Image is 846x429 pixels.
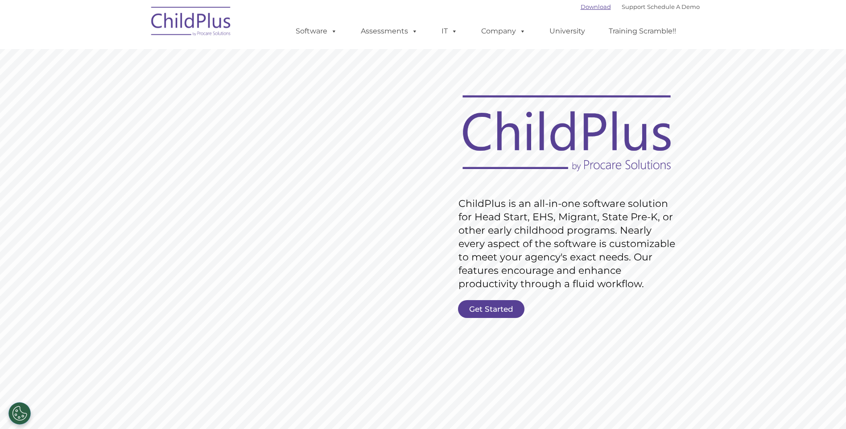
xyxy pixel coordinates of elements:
[433,22,466,40] a: IT
[147,0,236,45] img: ChildPlus by Procare Solutions
[581,3,700,10] font: |
[8,402,31,425] button: Cookies Settings
[600,22,685,40] a: Training Scramble!!
[700,333,846,429] iframe: Chat Widget
[622,3,645,10] a: Support
[581,3,611,10] a: Download
[541,22,594,40] a: University
[287,22,346,40] a: Software
[458,197,680,291] rs-layer: ChildPlus is an all-in-one software solution for Head Start, EHS, Migrant, State Pre-K, or other ...
[458,300,524,318] a: Get Started
[472,22,535,40] a: Company
[647,3,700,10] a: Schedule A Demo
[352,22,427,40] a: Assessments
